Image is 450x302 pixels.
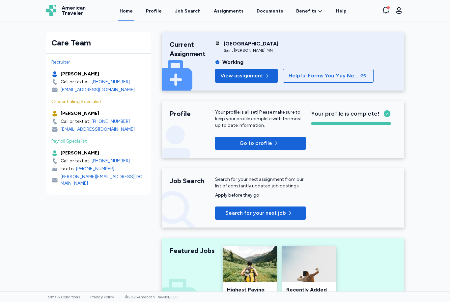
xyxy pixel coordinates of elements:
div: Fax to: [61,166,75,172]
a: [PHONE_NUMBER] [92,158,130,164]
img: Highest Paying [223,246,277,282]
a: [PHONE_NUMBER] [76,166,114,172]
button: Search for your next job [215,206,306,220]
span: © 2025 American Traveler, LLC [125,295,178,299]
div: Payroll Specialist [51,138,146,145]
div: [EMAIL_ADDRESS][DOMAIN_NAME] [61,126,135,133]
a: Benefits [296,8,323,14]
div: Care Team [51,38,146,48]
div: [PERSON_NAME] [61,110,99,117]
button: Go to profile [215,137,306,150]
p: Your profile is all set! Please make sure to keep your profile complete with the most up to date ... [215,109,306,129]
a: [PHONE_NUMBER] [92,118,130,125]
p: Go to profile [239,139,272,147]
a: Home [118,1,134,21]
span: Your profile is complete! [311,109,380,118]
div: [PERSON_NAME][EMAIL_ADDRESS][DOMAIN_NAME] [61,174,146,187]
button: Helpful Forms You May Need [283,69,374,83]
span: View assignment [220,72,263,80]
span: Benefits [296,8,316,14]
div: Search for your next assignment from our list of constantly updated job postings. [215,176,306,189]
div: Recruiter [51,59,146,66]
div: Highest Paying [227,286,273,294]
div: [EMAIL_ADDRESS][DOMAIN_NAME] [61,87,135,93]
a: Privacy Policy [90,295,114,299]
div: [PERSON_NAME] [61,71,99,77]
div: [PERSON_NAME] [61,150,99,156]
div: Call or text at: [61,118,90,125]
img: Recently Added [282,246,336,282]
div: Job Search [170,176,215,185]
div: Apply before they go! [215,192,306,199]
div: Job Search [175,8,201,14]
div: Recently Added [286,286,332,294]
div: Credentialing Specialist [51,98,146,105]
div: Call or text at: [61,79,90,85]
div: Working [222,58,243,66]
a: [PHONE_NUMBER] [92,79,130,85]
div: Featured Jobs [170,246,215,255]
button: View assignment [215,69,278,83]
div: Profile [170,109,215,118]
div: Saint [PERSON_NAME] , MN [224,48,278,53]
div: Call or text at: [61,158,90,164]
a: Terms & Conditions [46,295,80,299]
img: Logo [46,5,56,16]
span: Search for your next job [225,209,286,217]
div: [GEOGRAPHIC_DATA] [224,40,278,48]
span: American Traveler [62,5,86,16]
div: Current Assignment [170,40,215,58]
span: Helpful Forms You May Need [289,72,359,80]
